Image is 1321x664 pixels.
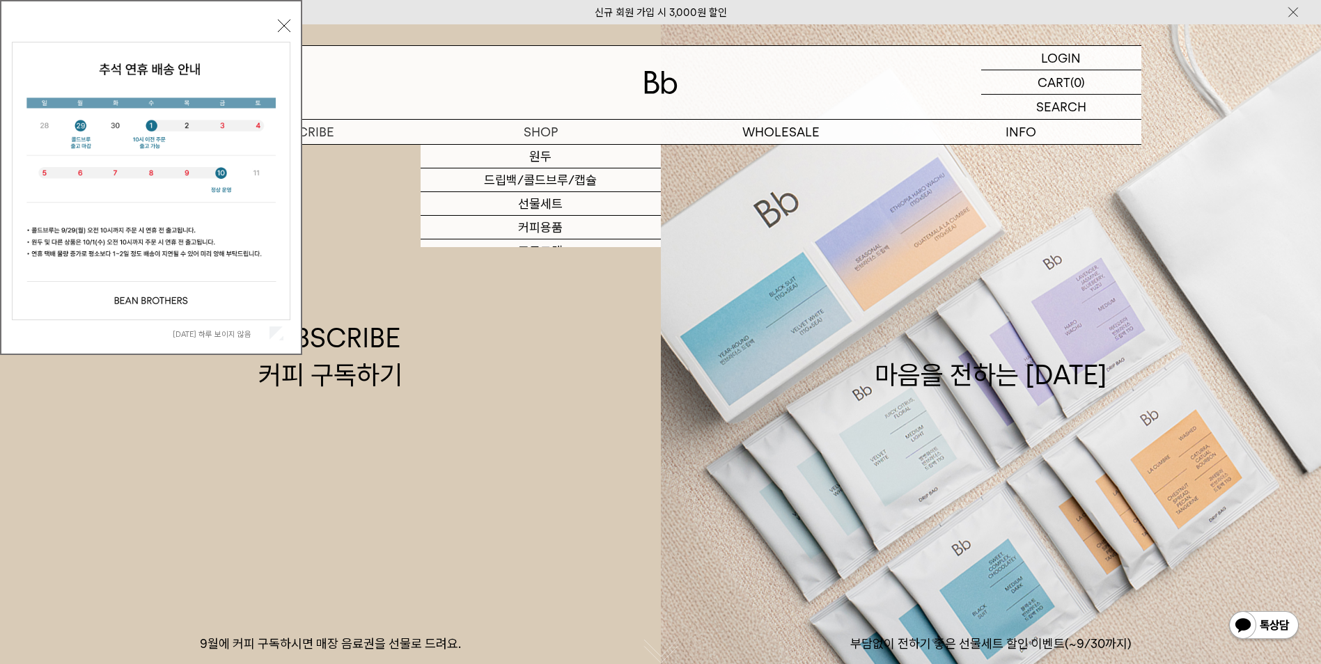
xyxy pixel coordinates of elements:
div: 마음을 전하는 [DATE] [875,319,1107,393]
p: (0) [1070,70,1085,94]
img: 카카오톡 채널 1:1 채팅 버튼 [1228,610,1300,643]
a: 선물세트 [421,192,661,216]
a: LOGIN [981,46,1141,70]
a: 신규 회원 가입 시 3,000원 할인 [595,6,727,19]
p: CART [1038,70,1070,94]
img: 5e4d662c6b1424087153c0055ceb1a13_140731.jpg [13,42,290,319]
div: SUBSCRIBE 커피 구독하기 [258,319,402,393]
a: 드립백/콜드브루/캡슐 [421,168,661,192]
a: CART (0) [981,70,1141,95]
button: 닫기 [278,19,290,32]
a: 원두 [421,145,661,168]
p: WHOLESALE [661,120,901,144]
p: LOGIN [1041,46,1081,70]
img: 로고 [644,71,678,94]
a: 커피용품 [421,216,661,239]
a: SHOP [421,120,661,144]
label: [DATE] 하루 보이지 않음 [173,329,267,339]
p: INFO [901,120,1141,144]
p: SEARCH [1036,95,1086,119]
a: 프로그램 [421,239,661,263]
